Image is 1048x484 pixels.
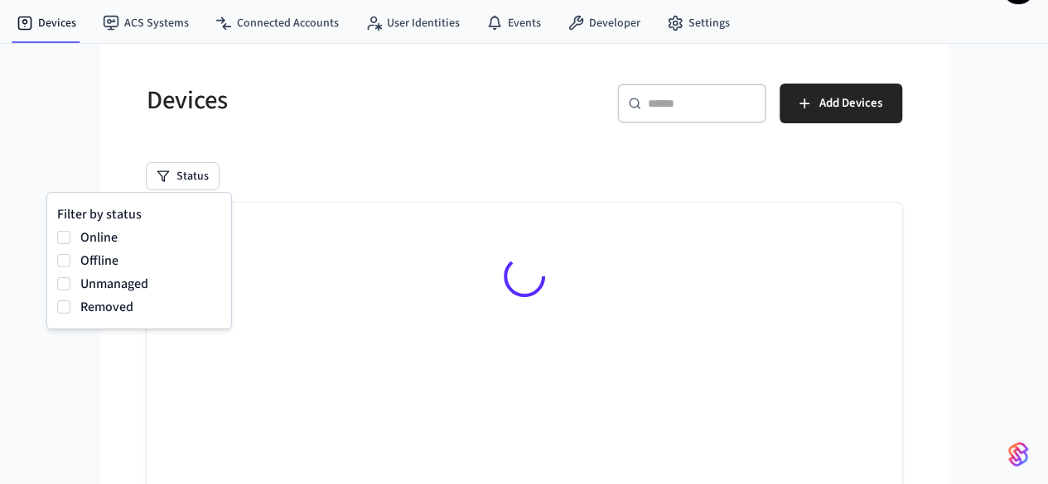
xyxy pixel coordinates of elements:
label: Online [80,228,221,247]
label: Unmanaged [80,274,221,294]
button: Add Devices [780,84,902,123]
a: Settings [654,8,743,38]
img: SeamLogoGradient.69752ec5.svg [1008,441,1028,467]
label: Removed [80,297,221,317]
a: Connected Accounts [202,8,352,38]
a: Devices [3,8,89,38]
span: Filter by status [57,204,142,224]
label: Offline [80,251,221,271]
a: Developer [554,8,654,38]
button: Status [147,163,219,189]
a: User Identities [352,8,473,38]
a: Events [473,8,554,38]
a: ACS Systems [89,8,202,38]
h5: Devices [147,84,514,117]
span: Add Devices [819,93,882,114]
